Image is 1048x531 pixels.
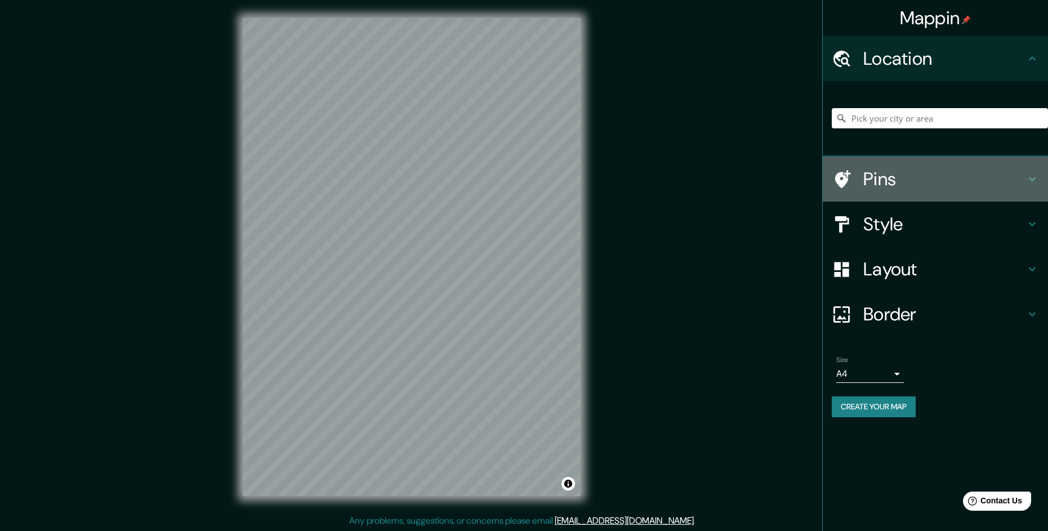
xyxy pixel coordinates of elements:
[349,514,695,528] p: Any problems, suggestions, or concerns please email .
[823,36,1048,81] div: Location
[863,213,1025,235] h4: Style
[823,247,1048,292] div: Layout
[863,303,1025,325] h4: Border
[555,515,694,526] a: [EMAIL_ADDRESS][DOMAIN_NAME]
[832,108,1048,128] input: Pick your city or area
[695,514,697,528] div: .
[900,7,971,29] h4: Mappin
[863,258,1025,280] h4: Layout
[823,202,1048,247] div: Style
[561,477,575,490] button: Toggle attribution
[697,514,699,528] div: .
[823,292,1048,337] div: Border
[243,18,581,496] canvas: Map
[832,396,916,417] button: Create your map
[863,168,1025,190] h4: Pins
[836,365,904,383] div: A4
[962,15,971,24] img: pin-icon.png
[948,487,1036,519] iframe: Help widget launcher
[823,157,1048,202] div: Pins
[863,47,1025,70] h4: Location
[836,355,848,365] label: Size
